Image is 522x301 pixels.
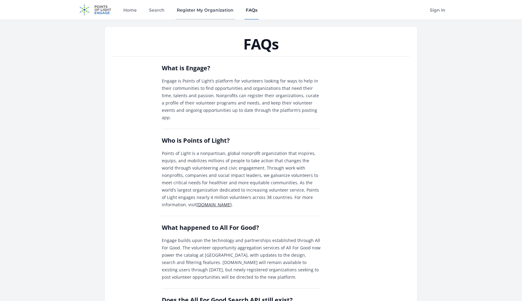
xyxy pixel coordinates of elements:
h1: FAQs [112,37,410,51]
h2: What happened to All For Good? [162,223,321,232]
h2: What is Engage? [162,64,321,72]
a: [DOMAIN_NAME] [197,202,232,207]
p: Engage builds upon the technology and partnerships established through All For Good. The voluntee... [162,237,321,281]
p: Engage is Points of Light’s platform for volunteers looking for ways to help in their communities... [162,77,321,121]
p: Points of Light is a nonpartisan, global nonprofit organization that inspires, equips, and mobili... [162,150,321,208]
h2: Who is Points of Light? [162,136,321,145]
